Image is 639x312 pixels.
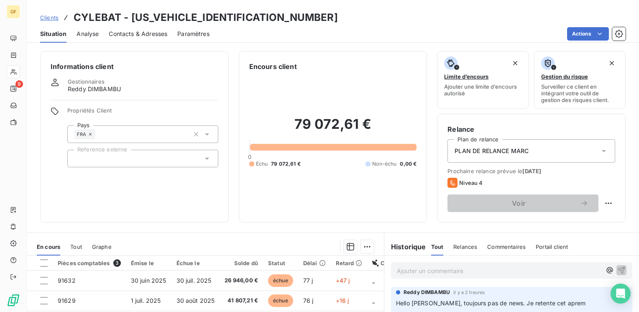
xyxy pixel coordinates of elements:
span: Graphe [92,243,112,250]
h6: Historique [384,242,426,252]
span: 1 juil. 2025 [131,297,161,304]
span: 9 [15,80,23,88]
span: [DATE] [522,168,541,174]
span: Gestionnaires [68,78,105,85]
span: Paramètres [177,30,210,38]
span: Reddy DIMBAMBU [404,289,450,296]
span: FRA [77,132,86,137]
div: Délai [303,260,326,266]
span: +47 j [336,277,350,284]
span: 3 [113,259,121,267]
div: Émise le [131,260,166,266]
span: Clients [40,14,59,21]
span: échue [268,274,293,287]
span: Portail client [536,243,568,250]
h3: CYLEBAT - [US_VEHICLE_IDENTIFICATION_NUMBER] [74,10,338,25]
a: Clients [40,13,59,22]
span: Situation [40,30,66,38]
span: 30 juil. 2025 [176,277,212,284]
span: il y a 2 heures [453,290,485,295]
div: Statut [268,260,293,266]
span: Limite d’encours [444,73,488,80]
span: Échu [256,160,268,168]
span: 30 août 2025 [176,297,215,304]
span: Gestion du risque [541,73,588,80]
div: Retard [336,260,363,266]
span: 91632 [58,277,76,284]
div: GF [7,5,20,18]
span: +16 j [336,297,349,304]
span: 30 juin 2025 [131,277,166,284]
span: PLAN DE RELANCE MARC [455,147,529,155]
span: _ [372,297,375,304]
span: Analyse [77,30,99,38]
img: Logo LeanPay [7,294,20,307]
button: Limite d’encoursAjouter une limite d’encours autorisé [437,51,529,109]
span: Non-échu [372,160,396,168]
span: 79 072,61 € [271,160,301,168]
span: Prochaine relance prévue le [447,168,615,174]
span: échue [268,294,293,307]
span: 26 946,00 € [225,276,258,285]
div: Échue le [176,260,215,266]
h6: Encours client [249,61,297,72]
span: Surveiller ce client en intégrant votre outil de gestion des risques client. [541,83,619,103]
button: Actions [567,27,609,41]
input: Ajouter une valeur [74,155,81,162]
span: 0 [248,153,251,160]
button: Gestion du risqueSurveiller ce client en intégrant votre outil de gestion des risques client. [534,51,626,109]
span: Tout [70,243,82,250]
span: Voir [458,200,580,207]
div: Pièces comptables [58,259,121,267]
span: 77 j [303,277,313,284]
span: Commentaires [487,243,526,250]
input: Ajouter une valeur [95,130,102,138]
span: 76 j [303,297,314,304]
span: 0,00 € [400,160,417,168]
div: Chorus Pro [372,260,411,266]
span: Relances [453,243,477,250]
h2: 79 072,61 € [249,116,417,141]
div: Open Intercom Messenger [611,284,631,304]
button: Voir [447,194,598,212]
span: Contacts & Adresses [109,30,167,38]
h6: Relance [447,124,615,134]
span: Reddy DIMBAMBU [68,85,121,93]
h6: Informations client [51,61,218,72]
span: Ajouter une limite d’encours autorisé [444,83,521,97]
span: 91629 [58,297,76,304]
span: Propriétés Client [67,107,218,119]
span: 41 807,21 € [225,297,258,305]
span: Tout [431,243,444,250]
span: En cours [37,243,60,250]
span: Niveau 4 [459,179,483,186]
span: _ [372,277,375,284]
div: Solde dû [225,260,258,266]
span: Hello [PERSON_NAME], toujours pas de news. Je retente cet aprem [396,299,585,307]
